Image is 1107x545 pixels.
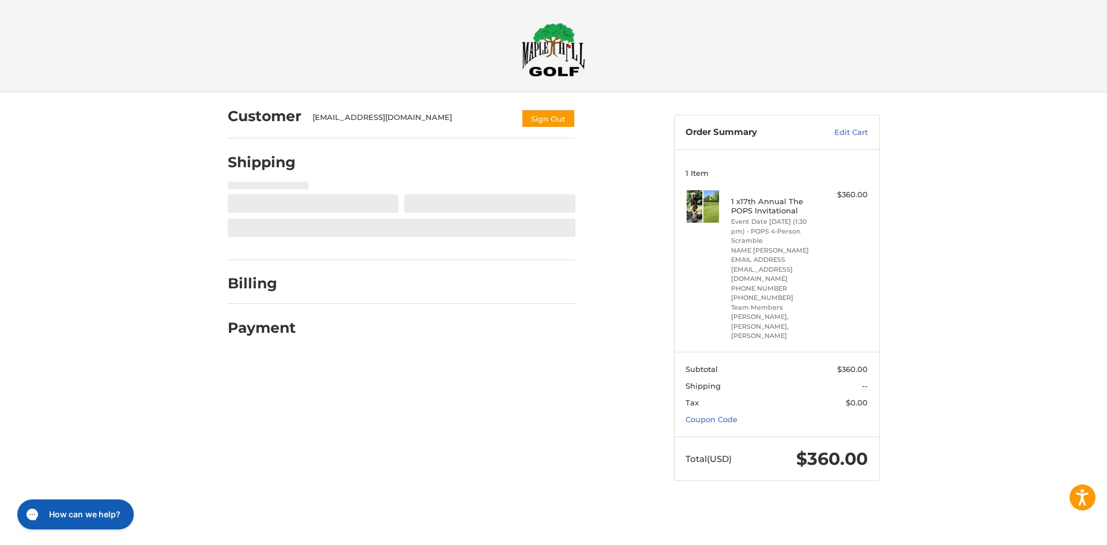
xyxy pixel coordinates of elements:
[846,398,868,407] span: $0.00
[809,127,868,138] a: Edit Cart
[796,448,868,469] span: $360.00
[731,255,819,284] li: EMAIL ADDRESS [EMAIL_ADDRESS][DOMAIN_NAME]
[731,246,819,255] li: NAME [PERSON_NAME]
[12,495,137,533] iframe: Gorgias live chat messenger
[731,217,819,246] li: Event Date [DATE] (1:30 pm) - POPS 4-Person Scramble
[731,303,819,341] li: Team Members [PERSON_NAME], [PERSON_NAME], [PERSON_NAME]
[862,381,868,390] span: --
[686,127,809,138] h3: Order Summary
[1012,514,1107,545] iframe: Google Customer Reviews
[312,112,510,128] div: [EMAIL_ADDRESS][DOMAIN_NAME]
[228,319,296,337] h2: Payment
[686,453,732,464] span: Total (USD)
[731,284,819,303] li: PHONE NUMBER [PHONE_NUMBER]
[228,107,302,125] h2: Customer
[522,22,585,77] img: Maple Hill Golf
[837,364,868,374] span: $360.00
[686,168,868,178] h3: 1 Item
[731,197,819,216] h4: 1 x 17th Annual The POPS Invitational
[521,109,575,128] button: Sign Out
[822,189,868,201] div: $360.00
[686,415,737,424] a: Coupon Code
[686,364,718,374] span: Subtotal
[228,153,296,171] h2: Shipping
[228,275,295,292] h2: Billing
[686,398,699,407] span: Tax
[686,381,721,390] span: Shipping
